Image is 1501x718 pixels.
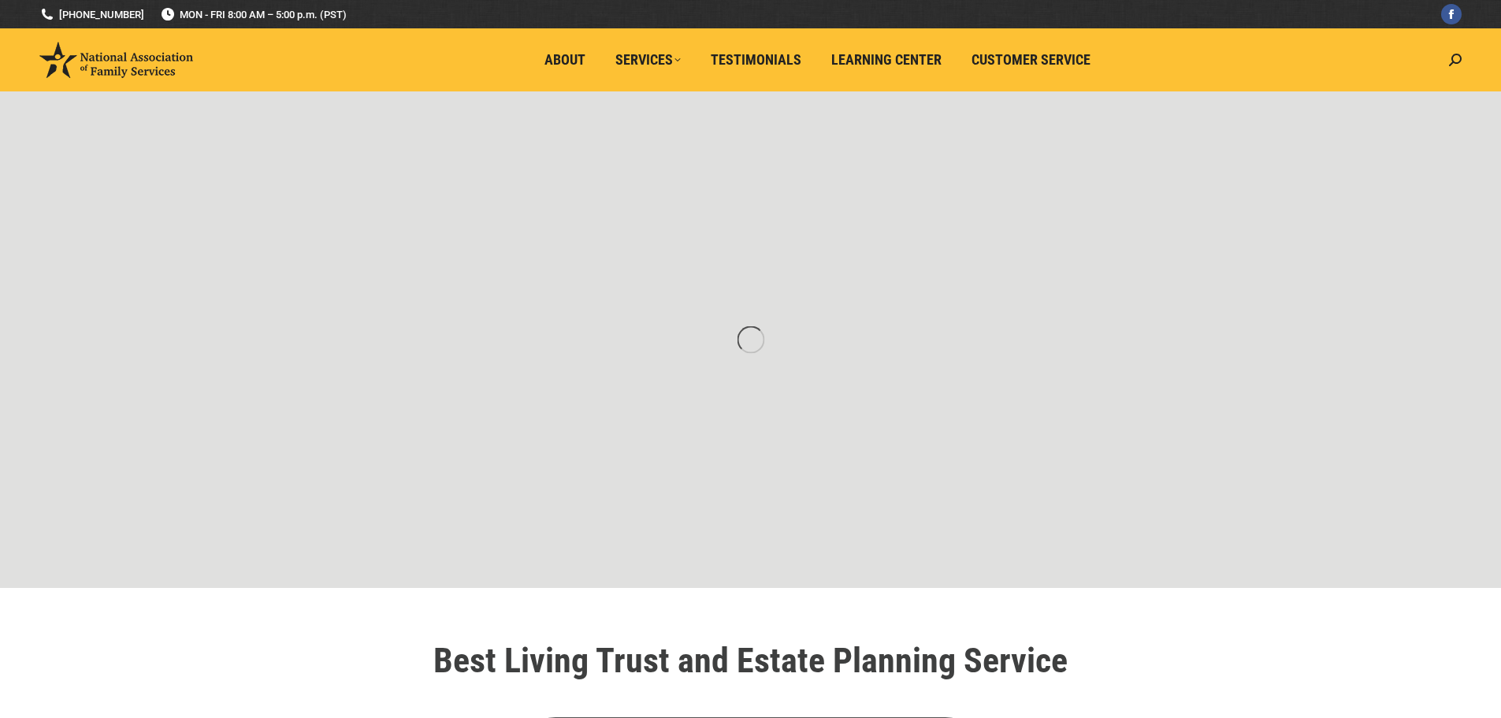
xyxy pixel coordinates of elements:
img: National Association of Family Services [39,42,193,78]
span: Services [615,51,681,69]
span: Testimonials [711,51,801,69]
span: Learning Center [831,51,942,69]
a: About [533,45,596,75]
a: Customer Service [960,45,1102,75]
a: Facebook page opens in new window [1441,4,1462,24]
span: MON - FRI 8:00 AM – 5:00 p.m. (PST) [160,7,347,22]
a: [PHONE_NUMBER] [39,7,144,22]
a: Testimonials [700,45,812,75]
span: About [544,51,585,69]
a: Learning Center [820,45,953,75]
h1: Best Living Trust and Estate Planning Service [310,643,1192,678]
span: Customer Service [972,51,1090,69]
